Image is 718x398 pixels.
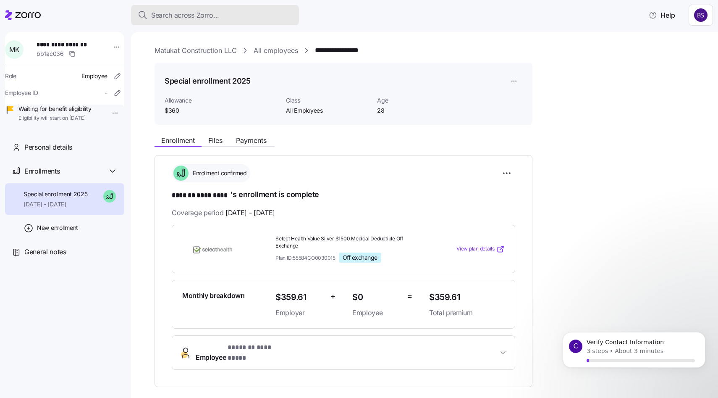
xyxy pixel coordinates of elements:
span: Age [377,96,461,105]
button: Search across Zorro... [131,5,299,25]
span: Payments [236,137,267,144]
span: Class [286,96,370,105]
a: Matukat Construction LLC [155,45,237,56]
h1: 's enrollment is complete [172,189,515,201]
span: Employer [275,308,324,318]
span: All Employees [286,106,370,115]
img: SelectHealth [182,240,243,259]
span: View plan details [456,245,495,253]
span: [DATE] - [DATE] [24,200,88,208]
span: Employee [352,308,401,318]
span: Role [5,72,16,80]
a: View plan details [456,245,505,253]
span: = [407,290,412,303]
span: Special enrollment 2025 [24,190,88,198]
span: Total premium [429,308,505,318]
span: + [330,290,335,303]
span: Select Health Value Silver $1500 Medical Deductible Off Exchange [275,235,422,250]
span: General notes [24,247,66,257]
span: Files [208,137,223,144]
span: Personal details [24,142,72,153]
span: Plan ID: 55584CO0030015 [275,254,335,261]
span: [DATE] - [DATE] [225,208,275,218]
span: Enrollments [24,166,60,177]
span: $359.61 [429,290,505,304]
span: $359.61 [275,290,324,304]
span: Enrollment confirmed [190,169,246,177]
span: Enrollment [161,137,195,144]
span: bb1ac036 [37,50,64,58]
span: Monthly breakdown [182,290,245,301]
span: Employee [81,72,107,80]
span: Coverage period [172,208,275,218]
span: $0 [352,290,401,304]
span: Waiting for benefit eligibility [18,105,91,113]
img: 70e1238b338d2f51ab0eff200587d663 [694,8,708,22]
span: Allowance [165,96,279,105]
span: 28 [377,106,461,115]
iframe: Intercom notifications message [550,322,718,394]
a: All employees [254,45,298,56]
span: $360 [165,106,279,115]
span: Employee ID [5,89,38,97]
span: Help [649,10,675,20]
span: New enrollment [37,224,78,232]
span: Off exchange [343,254,377,261]
span: Eligibility will start on [DATE] [18,115,91,122]
span: M K [9,46,19,53]
span: - [105,89,107,97]
span: Employee [196,343,289,363]
h1: Special enrollment 2025 [165,76,251,86]
span: Search across Zorro... [151,10,219,21]
button: Help [642,7,682,24]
